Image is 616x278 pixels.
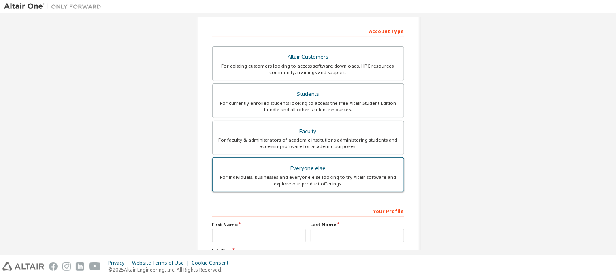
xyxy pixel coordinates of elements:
img: instagram.svg [62,262,71,271]
div: For faculty & administrators of academic institutions administering students and accessing softwa... [217,137,399,150]
div: Faculty [217,126,399,137]
div: Privacy [108,260,132,266]
div: For existing customers looking to access software downloads, HPC resources, community, trainings ... [217,63,399,76]
img: linkedin.svg [76,262,84,271]
div: Your Profile [212,204,404,217]
div: For currently enrolled students looking to access the free Altair Student Edition bundle and all ... [217,100,399,113]
img: facebook.svg [49,262,58,271]
div: Altair Customers [217,51,399,63]
div: For individuals, businesses and everyone else looking to try Altair software and explore our prod... [217,174,399,187]
img: altair_logo.svg [2,262,44,271]
label: Job Title [212,247,404,254]
p: © 2025 Altair Engineering, Inc. All Rights Reserved. [108,266,233,273]
div: Cookie Consent [192,260,233,266]
div: Account Type [212,24,404,37]
div: Students [217,89,399,100]
label: Last Name [311,221,404,228]
div: Website Terms of Use [132,260,192,266]
img: Altair One [4,2,105,11]
div: Everyone else [217,163,399,174]
img: youtube.svg [89,262,101,271]
label: First Name [212,221,306,228]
